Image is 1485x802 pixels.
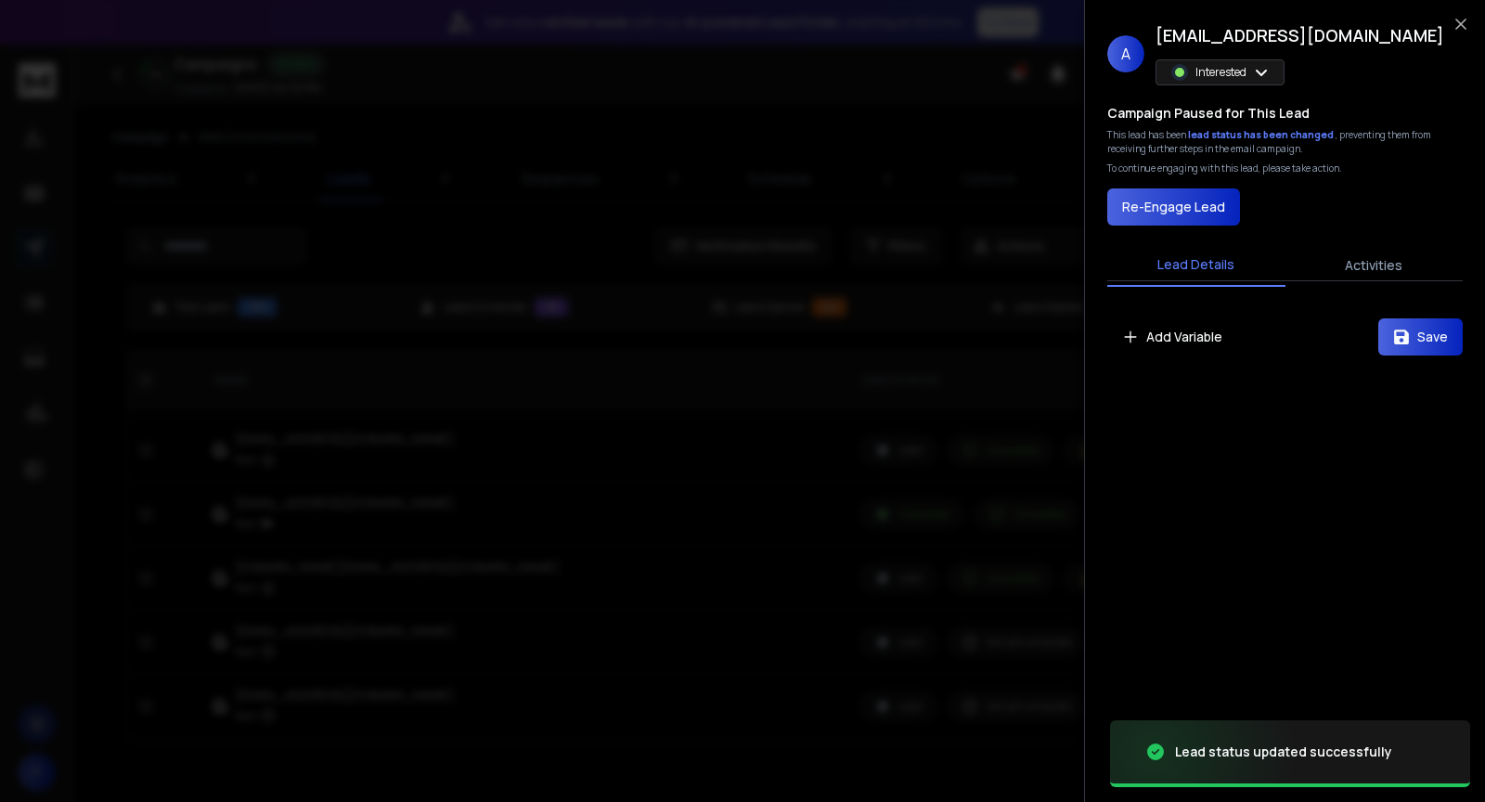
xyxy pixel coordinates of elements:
[1107,128,1463,156] div: This lead has been , preventing them from receiving further steps in the email campaign.
[1107,104,1310,123] h3: Campaign Paused for This Lead
[1188,128,1336,141] span: lead status has been changed
[1107,318,1237,356] button: Add Variable
[1107,35,1144,72] span: A
[1107,188,1240,226] button: Re-Engage Lead
[1107,162,1342,175] p: To continue engaging with this lead, please take action.
[1195,65,1246,80] p: Interested
[1378,318,1463,356] button: Save
[1285,245,1464,286] button: Activities
[1156,22,1444,48] h1: [EMAIL_ADDRESS][DOMAIN_NAME]
[1107,244,1285,287] button: Lead Details
[1175,743,1392,761] div: Lead status updated successfully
